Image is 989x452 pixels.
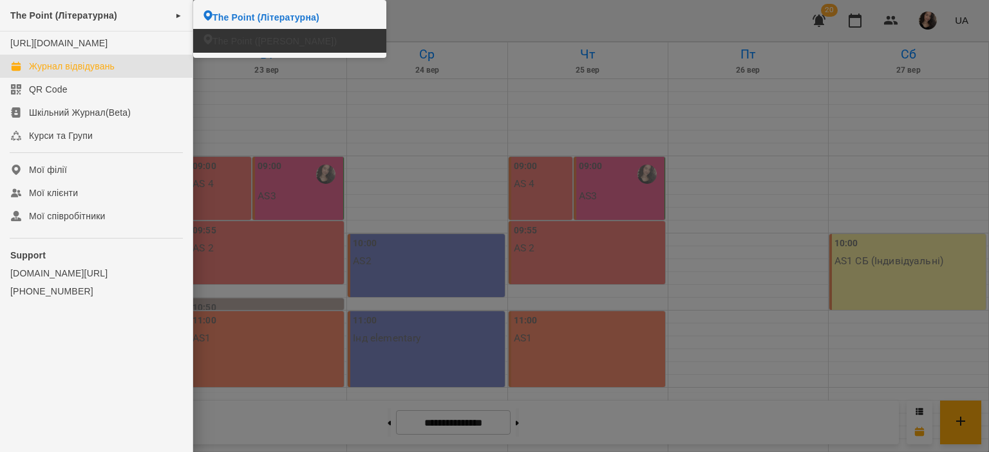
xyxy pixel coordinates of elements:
[29,210,106,222] div: Мої співробітники
[212,35,337,48] span: The Point ([PERSON_NAME])
[29,163,67,176] div: Мої філії
[29,129,93,142] div: Курси та Групи
[212,11,319,24] span: The Point (Літературна)
[29,106,131,119] div: Шкільний Журнал(Beta)
[29,60,115,73] div: Журнал відвідувань
[10,10,117,21] span: The Point (Літературна)
[10,267,182,280] a: [DOMAIN_NAME][URL]
[175,10,182,21] span: ►
[10,249,182,262] p: Support
[10,38,108,48] a: [URL][DOMAIN_NAME]
[10,285,182,298] a: [PHONE_NUMBER]
[29,186,78,199] div: Мої клієнти
[29,83,68,96] div: QR Code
